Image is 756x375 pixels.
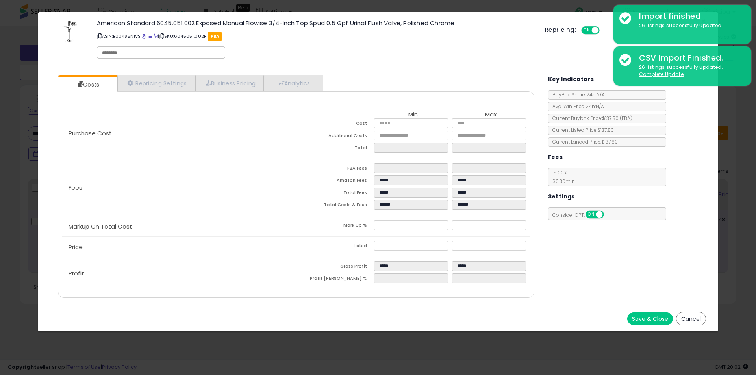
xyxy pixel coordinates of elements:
[62,185,296,191] p: Fees
[548,152,563,162] h5: Fees
[548,178,575,185] span: $0.30 min
[62,130,296,137] p: Purchase Cost
[195,75,264,91] a: Business Pricing
[548,74,594,84] h5: Key Indicators
[374,111,452,118] th: Min
[633,52,745,64] div: CSV Import Finished.
[296,118,374,131] td: Cost
[452,111,530,118] th: Max
[548,212,614,218] span: Consider CPT:
[117,75,195,91] a: Repricing Settings
[586,211,596,218] span: ON
[676,312,706,325] button: Cancel
[58,77,117,92] a: Costs
[62,244,296,250] p: Price
[548,103,604,110] span: Avg. Win Price 24h: N/A
[633,11,745,22] div: Import finished
[296,131,374,143] td: Additional Costs
[296,200,374,212] td: Total Costs & Fees
[296,220,374,233] td: Mark Up %
[548,192,575,201] h5: Settings
[142,33,146,39] a: BuyBox page
[59,20,82,44] img: 31CAGo+ZNzL._SL60_.jpg
[582,27,592,34] span: ON
[548,127,614,133] span: Current Listed Price: $137.80
[548,91,605,98] span: BuyBox Share 24h: N/A
[296,273,374,286] td: Profit [PERSON_NAME] %
[602,211,615,218] span: OFF
[97,30,534,42] p: ASIN: B00485N1VS | SKU: 6045051.002F
[296,143,374,155] td: Total
[633,64,745,78] div: 26 listings successfully updated.
[548,169,575,185] span: 15.00 %
[548,139,618,145] span: Current Landed Price: $137.80
[598,27,611,34] span: OFF
[620,115,632,122] span: ( FBA )
[296,261,374,273] td: Gross Profit
[296,188,374,200] td: Total Fees
[154,33,158,39] a: Your listing only
[148,33,152,39] a: All offer listings
[97,20,534,26] h3: American Standard 6045.051.002 Exposed Manual Flowise 3/4-Inch Top Spud 0.5 Gpf Urinal Flush Valv...
[296,163,374,175] td: FBA Fees
[264,75,322,91] a: Analytics
[296,175,374,188] td: Amazon Fees
[296,241,374,253] td: Listed
[62,270,296,277] p: Profit
[633,22,745,30] div: 26 listings successfully updated.
[545,27,576,33] h5: Repricing:
[208,32,222,41] span: FBA
[548,115,632,122] span: Current Buybox Price:
[62,224,296,230] p: Markup On Total Cost
[627,312,673,325] button: Save & Close
[602,115,632,122] span: $137.80
[639,71,684,78] u: Complete Update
